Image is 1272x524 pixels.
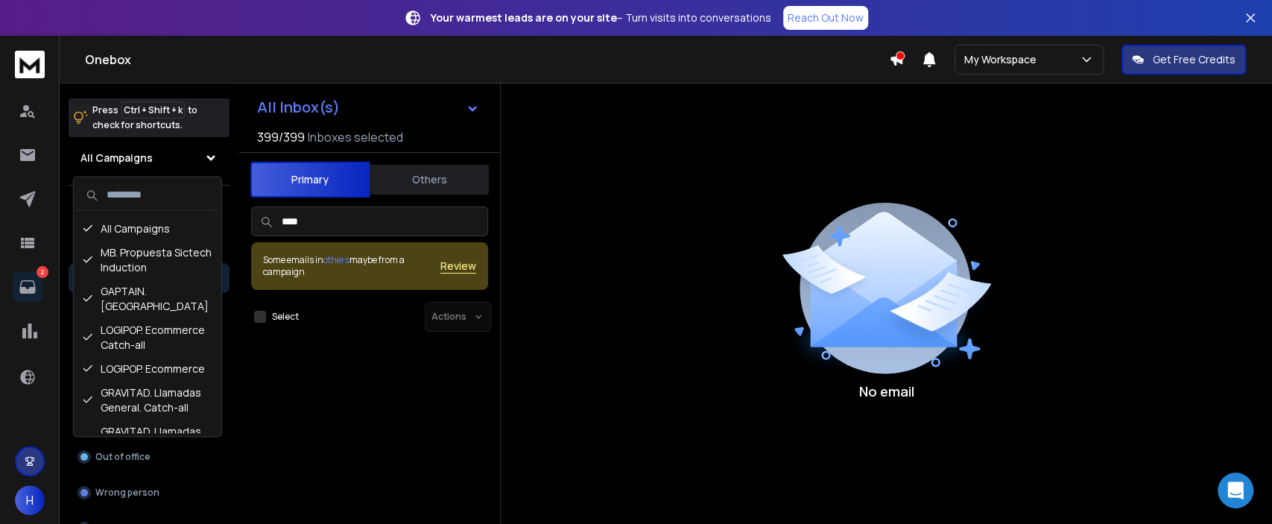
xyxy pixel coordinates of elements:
[95,451,151,463] p: Out of office
[431,10,771,25] p: – Turn visits into conversations
[121,101,185,119] span: Ctrl + Shift + k
[77,380,218,419] div: GRAVITAD. Llamadas General. Catch-all
[92,103,197,133] p: Press to check for shortcuts.
[440,259,476,274] span: Review
[308,128,403,146] h3: Inboxes selected
[788,10,864,25] p: Reach Out Now
[77,419,218,458] div: GRAVITAD. Llamadas General
[37,266,48,278] p: 2
[1153,52,1235,67] p: Get Free Credits
[370,163,489,196] button: Others
[15,51,45,78] img: logo
[15,485,45,515] span: H
[80,151,153,165] h1: All Campaigns
[77,279,218,318] div: GAPTAIN. [GEOGRAPHIC_DATA]
[85,51,889,69] h1: Onebox
[323,253,349,266] span: others
[77,216,218,240] div: All Campaigns
[77,240,218,279] div: MB. Propuesta Sictech Induction
[69,198,230,218] h3: Filters
[272,311,299,323] label: Select
[257,100,340,115] h1: All Inbox(s)
[1218,473,1253,508] div: Open Intercom Messenger
[859,381,914,402] p: No email
[431,10,617,25] strong: Your warmest leads are on your site
[77,318,218,356] div: LOGIPOP. Ecommerce Catch-all
[263,254,440,278] div: Some emails in maybe from a campaign
[95,487,159,499] p: Wrong person
[250,162,370,198] button: Primary
[77,356,218,380] div: LOGIPOP. Ecommerce
[257,128,305,146] span: 399 / 399
[964,52,1042,67] p: My Workspace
